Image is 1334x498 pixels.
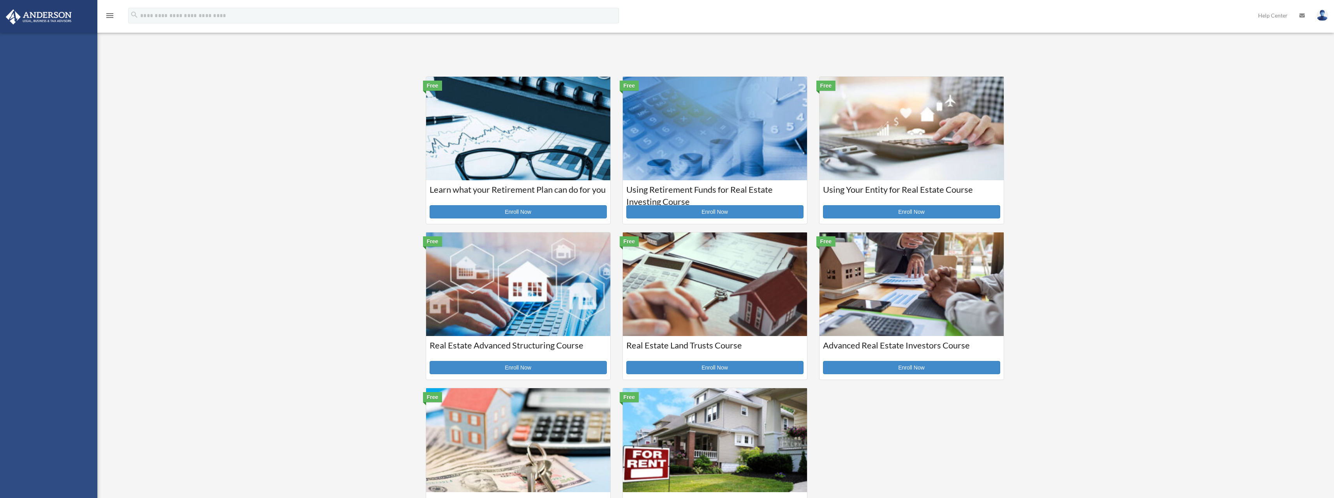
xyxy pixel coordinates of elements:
[816,236,836,246] div: Free
[620,392,639,402] div: Free
[4,9,74,25] img: Anderson Advisors Platinum Portal
[626,205,804,218] a: Enroll Now
[430,340,607,359] h3: Real Estate Advanced Structuring Course
[823,361,1000,374] a: Enroll Now
[105,14,115,20] a: menu
[626,184,804,203] h3: Using Retirement Funds for Real Estate Investing Course
[423,81,442,91] div: Free
[626,361,804,374] a: Enroll Now
[823,184,1000,203] h3: Using Your Entity for Real Estate Course
[105,11,115,20] i: menu
[620,236,639,246] div: Free
[1316,10,1328,21] img: User Pic
[823,205,1000,218] a: Enroll Now
[626,340,804,359] h3: Real Estate Land Trusts Course
[423,392,442,402] div: Free
[130,11,139,19] i: search
[430,205,607,218] a: Enroll Now
[816,81,836,91] div: Free
[823,340,1000,359] h3: Advanced Real Estate Investors Course
[430,184,607,203] h3: Learn what your Retirement Plan can do for you
[620,81,639,91] div: Free
[423,236,442,246] div: Free
[430,361,607,374] a: Enroll Now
